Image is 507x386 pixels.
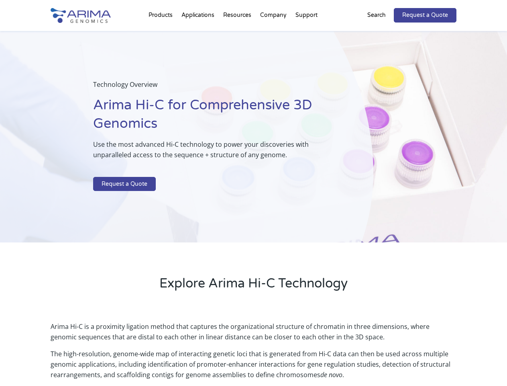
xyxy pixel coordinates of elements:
h1: Arima Hi-C for Comprehensive 3D Genomics [93,96,333,139]
a: Request a Quote [93,177,156,191]
p: Technology Overview [93,79,333,96]
p: Use the most advanced Hi-C technology to power your discoveries with unparalleled access to the s... [93,139,333,166]
a: Request a Quote [394,8,456,23]
h2: Explore Arima Hi-C Technology [51,275,456,299]
img: Arima-Genomics-logo [51,8,111,23]
p: Search [367,10,386,21]
p: Arima Hi-C is a proximity ligation method that captures the organizational structure of chromatin... [51,321,456,349]
i: de novo [320,370,342,379]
